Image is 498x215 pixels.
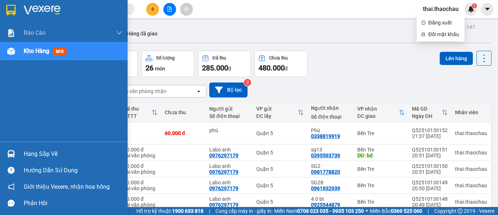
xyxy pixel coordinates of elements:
span: notification [8,183,15,190]
div: Người gửi [209,106,249,112]
div: 21:37 [DATE] [412,133,448,139]
span: file-add [167,7,172,12]
div: phú [209,127,249,133]
div: HTTT [124,113,152,119]
div: 0981778820 [311,169,340,175]
div: 20.000 đ [124,163,157,169]
div: thai.thaochau [455,150,487,156]
div: Quận 5 [256,199,304,205]
th: Toggle SortBy [408,103,451,122]
div: 20.000 đ [124,196,157,202]
button: Chưa thu480.000đ [254,51,307,77]
span: đ [285,66,288,72]
div: 20:50 [DATE] [412,185,448,191]
img: warehouse-icon [7,150,15,158]
div: Phản hồi [24,198,122,209]
span: | [428,207,429,215]
span: plus [150,7,155,12]
span: 480.000 [258,64,285,72]
div: Chọn văn phòng nhận [116,88,167,95]
span: Báo cáo [24,28,46,37]
div: 30.000 đ [124,147,157,153]
div: Labo anh [209,196,249,202]
div: Chưa thu [269,55,288,61]
img: warehouse-icon [7,47,15,55]
div: Đã thu [124,106,152,112]
div: Quận 5 [256,130,304,136]
div: Ngày ĐH [412,113,442,119]
svg: open [196,88,202,94]
div: Nhân viên [455,110,487,115]
span: down [116,30,122,36]
span: Kho hàng [24,47,49,54]
span: thai.thaochau [417,4,464,14]
div: Số lượng [156,55,175,61]
div: 20:51 [DATE] [412,169,448,175]
div: VP gửi [256,106,298,112]
span: copyright [458,208,463,214]
div: Hàng sắp về [24,149,122,160]
div: ĐC giao [357,113,399,119]
button: aim [180,3,193,16]
div: 0976297179 [209,185,238,191]
span: question-circle [8,167,15,174]
span: 26 [145,64,153,72]
div: Người nhận [311,105,350,111]
span: lock [421,32,425,37]
button: Số lượng26món [141,51,194,77]
span: Hỗ trợ kỹ thuật: [136,207,203,215]
strong: 0369 525 060 [391,208,422,214]
div: Hướng dẫn sử dụng [24,165,122,176]
div: 60.000 đ [165,130,202,136]
div: Labo anh [209,180,249,185]
span: caret-down [484,6,491,12]
div: sg13 [311,147,350,153]
div: Labo anh [209,147,249,153]
span: món [155,66,165,72]
button: Lên hàng [440,52,473,65]
div: Q52510130150 [412,163,448,169]
sup: 2 [244,79,251,86]
div: thai.thaochau [455,130,487,136]
div: Đã thu [213,55,226,61]
div: Tại văn phòng [124,153,157,158]
div: DĐ: bd [357,153,405,158]
span: message [8,200,15,207]
div: Bến Tre [357,166,405,172]
div: Q52510130149 [412,180,448,185]
span: | [209,207,210,215]
div: SG2 [311,163,350,169]
div: Bến Tre [357,147,405,153]
strong: 1900 633 818 [172,208,203,214]
div: 0961932939 [311,185,340,191]
span: mới [53,47,66,55]
div: thai.thaochau [455,166,487,172]
div: 0976297179 [209,153,238,158]
div: Labo anh [209,163,249,169]
div: 20:49 [DATE] [412,202,448,208]
div: Q52510130148 [412,196,448,202]
th: Toggle SortBy [253,103,307,122]
div: Số điện thoại [311,114,350,120]
div: Bến Tre [357,183,405,188]
button: Bộ lọc [209,82,248,97]
div: SG28 [311,180,350,185]
div: 4.0 bt [311,196,350,202]
div: Q52510130151 [412,147,448,153]
button: Hàng đã giao [121,25,163,42]
div: Số điện thoại [209,113,249,119]
div: Bến Tre [357,130,405,136]
div: 0976297179 [209,202,238,208]
div: 20.000 đ [124,180,157,185]
div: VP nhận [357,106,399,112]
button: caret-down [481,3,494,16]
span: login [421,20,425,25]
span: Đăng xuất [428,19,460,27]
span: Giới thiệu Vexere, nhận hoa hồng [24,182,110,191]
div: Tại văn phòng [124,169,157,175]
span: 285.000 [202,64,228,72]
img: icon-new-feature [468,6,474,12]
span: ⚪️ [366,210,368,212]
div: Q52510130152 [412,127,448,133]
div: 0925544879 [311,202,340,208]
